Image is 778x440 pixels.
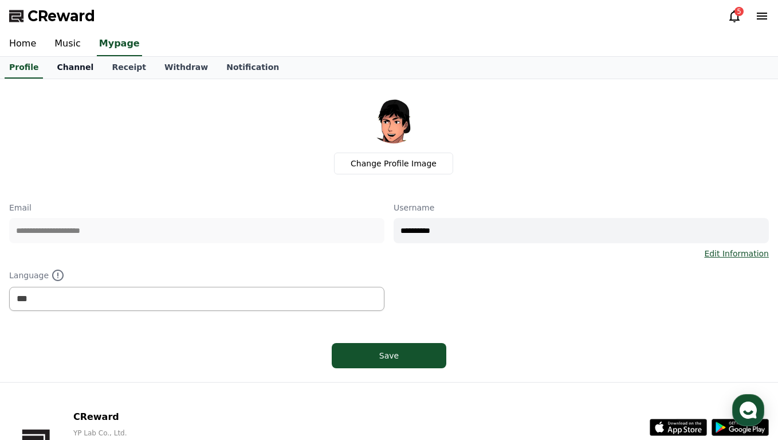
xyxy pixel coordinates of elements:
a: Receipt [103,57,155,79]
p: YP Lab Co., Ltd. [73,429,265,438]
a: Edit Information [704,248,769,259]
a: Home [3,345,76,373]
p: Email [9,202,384,213]
span: Home [29,362,49,371]
a: Profile [5,57,43,79]
a: Channel [48,57,103,79]
a: Messages [76,345,148,373]
div: Save [355,350,423,361]
span: CReward [27,7,95,25]
a: Settings [148,345,220,373]
img: profile_image [366,88,421,143]
p: Language [9,268,384,282]
label: Change Profile Image [334,153,453,174]
span: Messages [95,363,129,372]
a: Notification [217,57,288,79]
a: 5 [728,9,741,23]
span: Settings [170,362,198,371]
a: CReward [9,7,95,25]
button: Save [332,343,446,368]
a: Mypage [97,32,142,56]
p: CReward [73,410,265,424]
p: Username [394,202,769,213]
a: Withdraw [155,57,217,79]
div: 5 [734,7,744,16]
a: Music [45,32,90,56]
